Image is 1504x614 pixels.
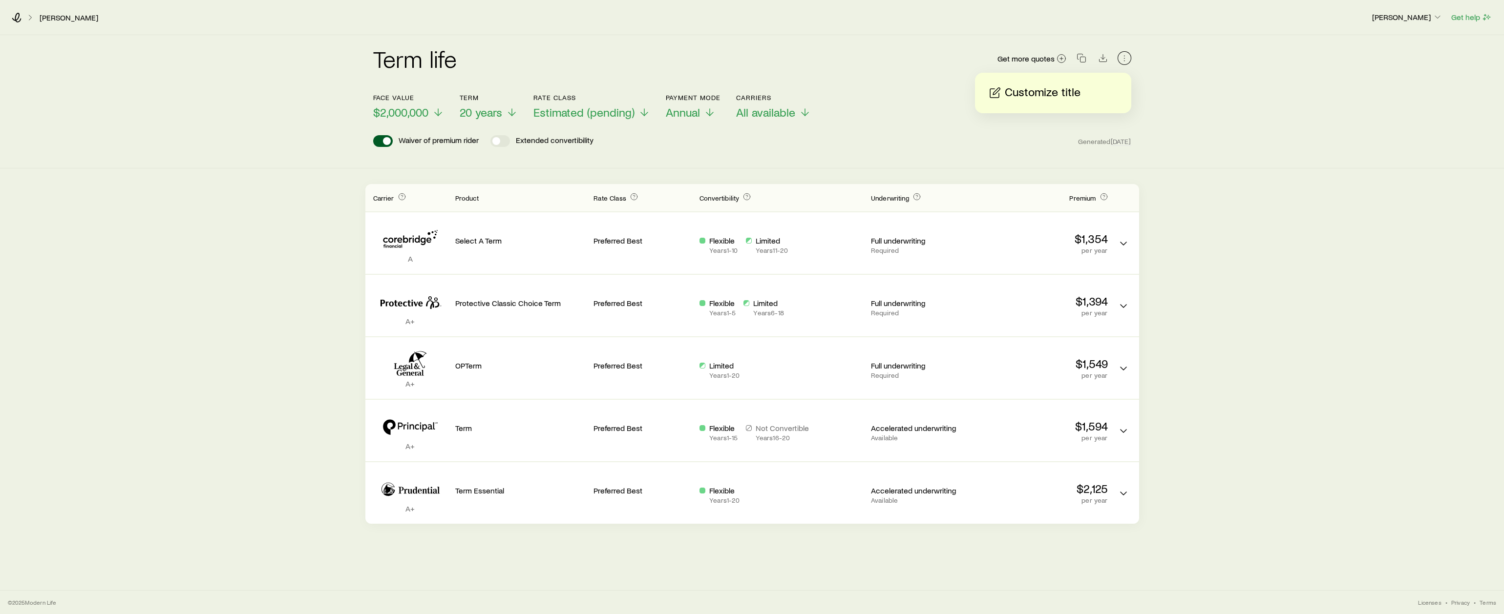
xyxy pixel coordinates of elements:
p: Full underwriting [871,236,969,246]
p: Years 1 - 5 [709,309,736,317]
p: A+ [373,316,447,326]
p: Years 1 - 20 [709,496,740,504]
a: Privacy [1451,598,1470,606]
p: OPTerm [455,361,586,370]
span: • [1445,598,1447,606]
span: 20 years [460,105,502,119]
p: Years 11 - 20 [756,246,788,254]
button: Get help [1451,12,1492,23]
p: Accelerated underwriting [871,486,969,495]
span: Get more quotes [997,55,1055,62]
p: $1,394 [977,294,1108,308]
a: Get more quotes [997,53,1067,64]
button: [PERSON_NAME] [1372,12,1443,23]
span: Underwriting [871,194,909,202]
p: Available [871,434,969,442]
a: Licenses [1418,598,1441,606]
p: per year [977,246,1108,254]
span: Product [455,194,479,202]
p: Preferred Best [593,236,692,246]
p: Carriers [736,94,811,102]
p: Limited [753,298,784,308]
p: Not Convertible [756,423,809,433]
span: $2,000,000 [373,105,428,119]
p: $1,354 [977,232,1108,246]
p: Preferred Best [593,361,692,370]
p: A+ [373,379,447,389]
span: [DATE] [1111,137,1131,146]
span: Carrier [373,194,394,202]
p: Preferred Best [593,486,692,495]
button: Face value$2,000,000 [373,94,444,120]
p: Customize title [1005,85,1080,101]
p: Required [871,246,969,254]
button: CarriersAll available [736,94,811,120]
span: Estimated (pending) [533,105,635,119]
p: Limited [756,236,788,246]
p: Flexible [709,486,740,495]
h2: Term life [373,47,457,70]
p: A [373,254,447,264]
p: $1,594 [977,419,1108,433]
div: Term quotes [365,184,1139,524]
p: Waiver of premium rider [399,135,479,147]
span: Generated [1078,137,1131,146]
p: Years 6 - 18 [753,309,784,317]
p: Required [871,309,969,317]
button: Rate ClassEstimated (pending) [533,94,650,120]
p: per year [977,496,1108,504]
p: Extended convertibility [516,135,593,147]
p: per year [977,371,1108,379]
p: Years 1 - 10 [709,246,738,254]
p: A+ [373,504,447,513]
span: Annual [666,105,700,119]
p: Term [460,94,518,102]
p: Face value [373,94,444,102]
p: Preferred Best [593,423,692,433]
p: © 2025 Modern Life [8,598,57,606]
span: Rate Class [593,194,626,202]
p: Rate Class [533,94,650,102]
p: Preferred Best [593,298,692,308]
p: Term Essential [455,486,586,495]
p: [PERSON_NAME] [1372,12,1442,22]
p: per year [977,309,1108,317]
p: Years 16 - 20 [756,434,809,442]
p: $1,549 [977,357,1108,370]
p: Limited [709,361,740,370]
p: Full underwriting [871,298,969,308]
p: Select A Term [455,236,586,246]
span: • [1474,598,1476,606]
button: Customize title [987,84,1120,102]
p: $2,125 [977,482,1108,495]
p: Flexible [709,298,736,308]
p: A+ [373,441,447,451]
button: Term20 years [460,94,518,120]
button: Payment ModeAnnual [666,94,721,120]
p: Flexible [709,236,738,246]
span: Convertibility [699,194,739,202]
a: [PERSON_NAME] [39,13,99,22]
p: Payment Mode [666,94,721,102]
a: Download CSV [1096,55,1110,64]
p: Required [871,371,969,379]
p: Flexible [709,423,738,433]
p: Term [455,423,586,433]
span: All available [736,105,795,119]
p: Years 1 - 20 [709,371,740,379]
p: per year [977,434,1108,442]
p: Accelerated underwriting [871,423,969,433]
p: Years 1 - 15 [709,434,738,442]
span: Premium [1069,194,1096,202]
p: Available [871,496,969,504]
a: Terms [1480,598,1496,606]
p: Protective Classic Choice Term [455,298,586,308]
p: Full underwriting [871,361,969,370]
